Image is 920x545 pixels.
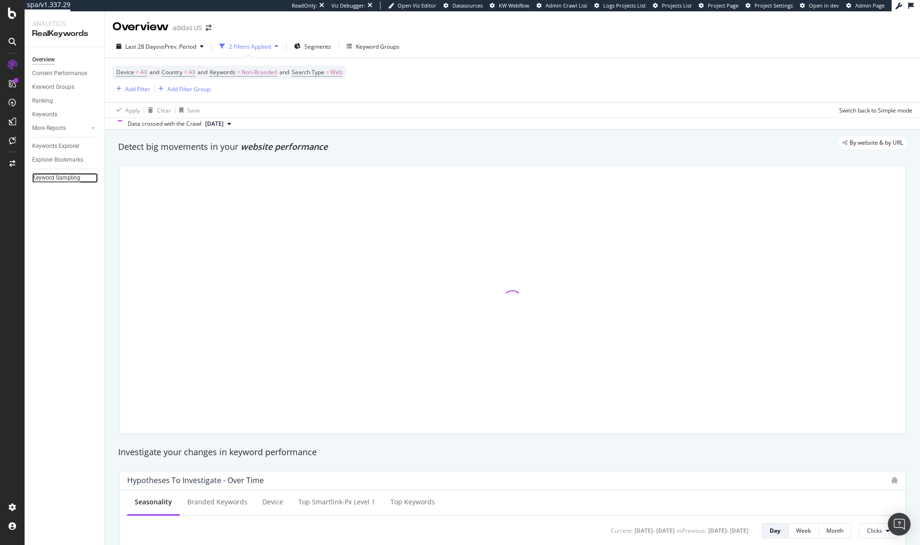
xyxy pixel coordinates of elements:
div: Week [796,527,811,535]
a: Keywords [32,110,98,120]
span: Project Settings [755,2,793,9]
div: Keywords [32,110,57,120]
div: adidas US [173,23,202,33]
button: Day [762,523,789,538]
div: [DATE] - [DATE] [708,527,748,535]
span: = [184,68,187,76]
div: Branded Keywords [187,497,247,507]
div: Day [770,527,781,535]
a: Projects List [653,2,692,9]
div: Apply [125,106,140,114]
button: Add Filter [113,83,150,95]
button: Week [789,523,819,538]
div: Analytics [32,19,97,28]
span: Project Page [708,2,738,9]
a: Open in dev [800,2,839,9]
button: Apply [113,103,140,118]
button: Keyword Groups [343,39,403,54]
span: KW Webflow [499,2,529,9]
span: and [279,68,289,76]
button: 2 Filters Applied [216,39,282,54]
span: = [326,68,329,76]
a: Project Page [699,2,738,9]
span: Segments [304,43,331,51]
span: Logs Projects List [603,2,646,9]
div: Content Performance [32,69,87,78]
a: Datasources [443,2,483,9]
div: Add Filter Group [167,85,210,93]
a: More Reports [32,123,88,133]
span: and [198,68,208,76]
button: Clicks [859,523,898,538]
span: Country [162,68,182,76]
div: RealKeywords [32,28,97,39]
div: Month [826,527,843,535]
div: Data crossed with the Crawl [128,120,201,128]
span: Last 28 Days [125,43,159,51]
span: Non-Branded [242,66,277,79]
div: arrow-right-arrow-left [206,25,211,31]
span: vs Prev. Period [159,43,196,51]
div: Save [187,106,200,114]
div: Top Keywords [391,497,435,507]
div: Top smartlink-px Level 1 [298,497,375,507]
button: Add Filter Group [155,83,210,95]
div: Device [262,497,283,507]
button: Last 28 DaysvsPrev. Period [113,39,208,54]
span: Clicks [867,527,882,535]
span: Datasources [452,2,483,9]
div: Keyword Groups [32,82,74,92]
div: Add Filter [125,85,150,93]
a: Admin Page [846,2,885,9]
button: Save [175,103,200,118]
div: Overview [113,19,169,35]
div: Keyword Sampling [32,173,80,183]
span: Search Type [292,68,324,76]
div: Clear [157,106,171,114]
span: Admin Crawl List [546,2,587,9]
div: [DATE] - [DATE] [634,527,675,535]
div: Hypotheses to Investigate - Over Time [127,476,264,485]
a: Explorer Bookmarks [32,155,98,165]
span: Device [116,68,134,76]
button: Switch back to Simple mode [835,103,912,118]
a: Keyword Groups [32,82,98,92]
a: Ranking [32,96,98,106]
div: Overview [32,55,55,65]
span: = [237,68,240,76]
span: By website & by URL [850,140,903,146]
div: legacy label [839,136,907,149]
span: All [140,66,147,79]
div: Current: [611,527,633,535]
span: Keywords [210,68,235,76]
div: Open Intercom Messenger [888,513,911,536]
div: 2 Filters Applied [229,43,271,51]
a: Content Performance [32,69,98,78]
span: and [149,68,159,76]
div: Viz Debugger: [331,2,365,9]
div: More Reports [32,123,66,133]
button: Segments [290,39,335,54]
a: Logs Projects List [594,2,646,9]
a: Admin Crawl List [537,2,587,9]
div: bug [891,477,898,484]
button: Clear [144,103,171,118]
span: Web [330,66,342,79]
div: Ranking [32,96,53,106]
a: Keyword Sampling [32,173,98,183]
a: KW Webflow [490,2,529,9]
span: Open in dev [809,2,839,9]
div: Switch back to Simple mode [839,106,912,114]
button: Month [819,523,851,538]
button: [DATE] [201,118,235,130]
span: Projects List [662,2,692,9]
div: Seasonality [135,497,172,507]
a: Open Viz Editor [388,2,436,9]
div: Investigate your changes in keyword performance [118,446,907,458]
div: Keywords Explorer [32,141,79,151]
span: Open Viz Editor [398,2,436,9]
span: = [136,68,139,76]
a: Project Settings [746,2,793,9]
span: All [189,66,195,79]
div: Keyword Groups [356,43,399,51]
